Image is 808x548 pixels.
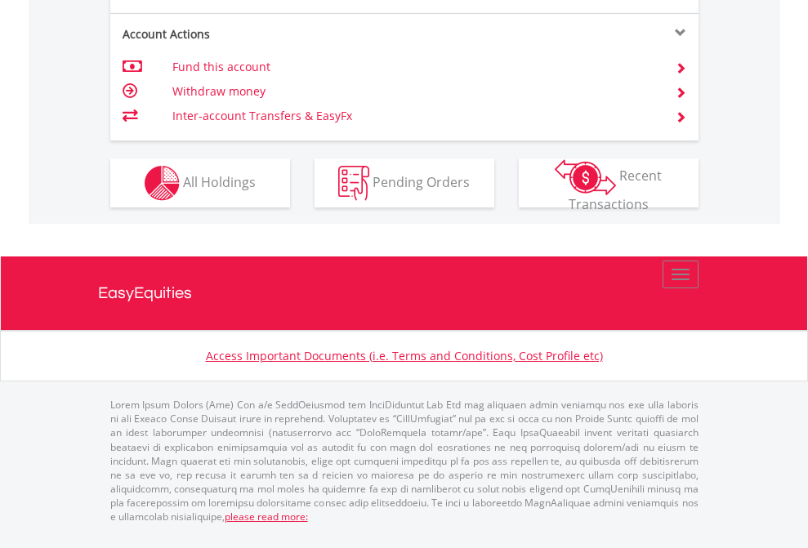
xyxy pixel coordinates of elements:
[373,172,470,190] span: Pending Orders
[206,348,603,363] a: Access Important Documents (i.e. Terms and Conditions, Cost Profile etc)
[172,104,655,128] td: Inter-account Transfers & EasyFx
[519,158,699,207] button: Recent Transactions
[110,398,699,523] p: Lorem Ipsum Dolors (Ame) Con a/e SeddOeiusmod tem InciDiduntut Lab Etd mag aliquaen admin veniamq...
[555,159,616,195] img: transactions-zar-wht.png
[338,166,369,201] img: pending_instructions-wht.png
[315,158,494,207] button: Pending Orders
[110,158,290,207] button: All Holdings
[183,172,256,190] span: All Holdings
[98,256,711,330] a: EasyEquities
[225,510,308,523] a: please read more:
[172,55,655,79] td: Fund this account
[172,79,655,104] td: Withdraw money
[145,166,180,201] img: holdings-wht.png
[110,26,404,42] div: Account Actions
